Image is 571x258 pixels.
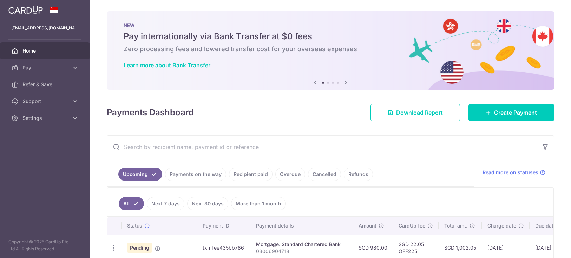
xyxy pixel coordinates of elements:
[229,168,273,181] a: Recipient paid
[22,64,69,71] span: Pay
[124,31,537,42] h5: Pay internationally via Bank Transfer at $0 fees
[344,168,373,181] a: Refunds
[124,62,210,69] a: Learn more about Bank Transfer
[231,197,286,210] a: More than 1 month
[11,25,79,32] p: [EMAIL_ADDRESS][DOMAIN_NAME]
[275,168,305,181] a: Overdue
[147,197,184,210] a: Next 7 days
[187,197,228,210] a: Next 30 days
[165,168,226,181] a: Payments on the way
[483,169,545,176] a: Read more on statuses
[399,222,425,229] span: CardUp fee
[483,169,538,176] span: Read more on statuses
[107,136,537,158] input: Search by recipient name, payment id or reference
[127,222,142,229] span: Status
[256,248,347,255] p: 03006904718
[250,217,353,235] th: Payment details
[487,222,516,229] span: Charge date
[22,81,69,88] span: Refer & Save
[107,106,194,119] h4: Payments Dashboard
[127,243,152,253] span: Pending
[197,217,250,235] th: Payment ID
[118,168,162,181] a: Upcoming
[396,108,443,117] span: Download Report
[308,168,341,181] a: Cancelled
[22,115,69,122] span: Settings
[119,197,144,210] a: All
[124,22,537,28] p: NEW
[370,104,460,121] a: Download Report
[256,241,347,248] div: Mortgage. Standard Chartered Bank
[107,11,554,90] img: Bank transfer banner
[494,108,537,117] span: Create Payment
[535,222,556,229] span: Due date
[22,98,69,105] span: Support
[359,222,376,229] span: Amount
[444,222,467,229] span: Total amt.
[22,47,69,54] span: Home
[8,6,43,14] img: CardUp
[468,104,554,121] a: Create Payment
[124,45,537,53] h6: Zero processing fees and lowered transfer cost for your overseas expenses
